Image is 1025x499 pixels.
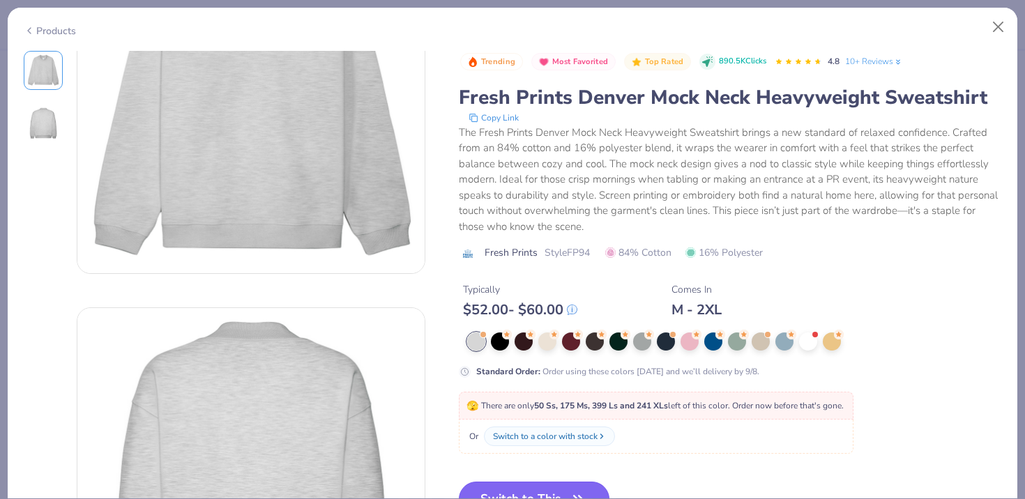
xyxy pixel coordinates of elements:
[828,56,840,67] span: 4.8
[476,366,540,377] strong: Standard Order :
[545,245,590,260] span: Style FP94
[985,14,1012,40] button: Close
[24,24,76,38] div: Products
[466,400,844,411] span: There are only left of this color. Order now before that's gone.
[645,58,684,66] span: Top Rated
[605,245,671,260] span: 84% Cotton
[466,430,478,443] span: Or
[485,245,538,260] span: Fresh Prints
[467,56,478,68] img: Trending sort
[26,54,60,87] img: Front
[534,400,668,411] strong: 50 Ss, 175 Ms, 399 Ls and 241 XLs
[552,58,608,66] span: Most Favorited
[531,53,616,71] button: Badge Button
[481,58,515,66] span: Trending
[845,55,903,68] a: 10+ Reviews
[464,111,523,125] button: copy to clipboard
[476,365,759,378] div: Order using these colors [DATE] and we’ll delivery by 9/8.
[493,430,598,443] div: Switch to a color with stock
[685,245,763,260] span: 16% Polyester
[463,282,577,297] div: Typically
[538,56,549,68] img: Most Favorited sort
[484,427,615,446] button: Switch to a color with stock
[466,399,478,413] span: 🫣
[463,301,577,318] div: $ 52.00 - $ 60.00
[459,84,1002,111] div: Fresh Prints Denver Mock Neck Heavyweight Sweatshirt
[671,301,722,318] div: M - 2XL
[719,56,766,68] span: 890.5K Clicks
[631,56,642,68] img: Top Rated sort
[459,125,1002,235] div: The Fresh Prints Denver Mock Neck Heavyweight Sweatshirt brings a new standard of relaxed confide...
[26,107,60,140] img: Back
[775,51,822,73] div: 4.8 Stars
[459,248,478,259] img: brand logo
[671,282,722,297] div: Comes In
[460,53,523,71] button: Badge Button
[624,53,691,71] button: Badge Button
